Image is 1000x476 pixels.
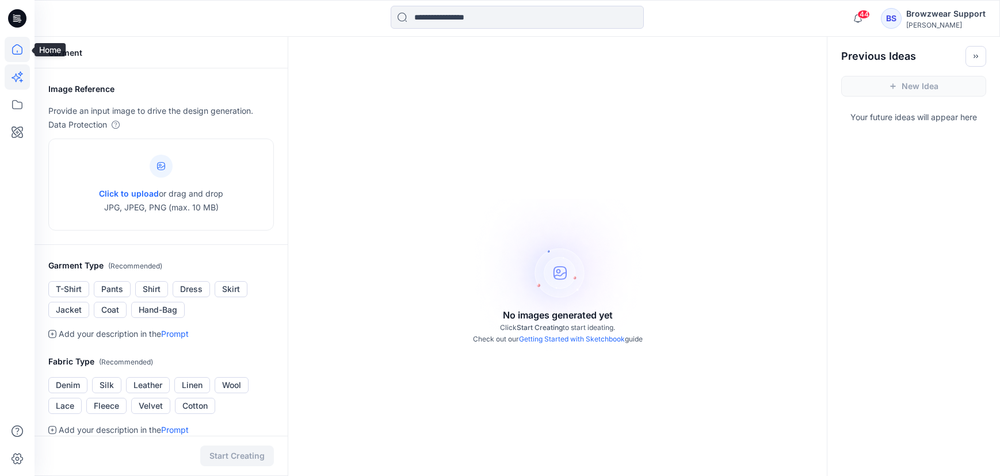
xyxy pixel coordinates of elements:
[503,308,613,322] p: No images generated yet
[215,377,249,393] button: Wool
[94,302,127,318] button: Coat
[99,358,153,366] span: ( Recommended )
[48,377,87,393] button: Denim
[86,398,127,414] button: Fleece
[59,327,189,341] p: Add your description in the
[48,398,82,414] button: Lace
[473,322,643,345] p: Click to start ideating. Check out our guide
[857,10,870,19] span: 44
[135,281,168,297] button: Shirt
[906,7,986,21] div: Browzwear Support
[48,259,274,273] h2: Garment Type
[175,398,215,414] button: Cotton
[131,302,185,318] button: Hand-Bag
[48,302,89,318] button: Jacket
[48,104,274,118] p: Provide an input image to drive the design generation.
[174,377,210,393] button: Linen
[517,323,563,332] span: Start Creating
[48,281,89,297] button: T-Shirt
[161,329,189,339] a: Prompt
[881,8,902,29] div: BS
[173,281,210,297] button: Dress
[59,423,189,437] p: Add your description in the
[519,335,625,343] a: Getting Started with Sketchbook
[965,46,986,67] button: Toggle idea bar
[48,355,274,369] h2: Fabric Type
[215,281,247,297] button: Skirt
[906,21,986,29] div: [PERSON_NAME]
[92,377,121,393] button: Silk
[94,281,131,297] button: Pants
[841,49,916,63] h2: Previous Ideas
[131,398,170,414] button: Velvet
[48,118,107,132] p: Data Protection
[161,425,189,435] a: Prompt
[99,189,159,198] span: Click to upload
[48,82,274,96] h2: Image Reference
[126,377,170,393] button: Leather
[99,187,223,214] p: or drag and drop JPG, JPEG, PNG (max. 10 MB)
[827,106,1000,124] p: Your future ideas will appear here
[108,262,162,270] span: ( Recommended )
